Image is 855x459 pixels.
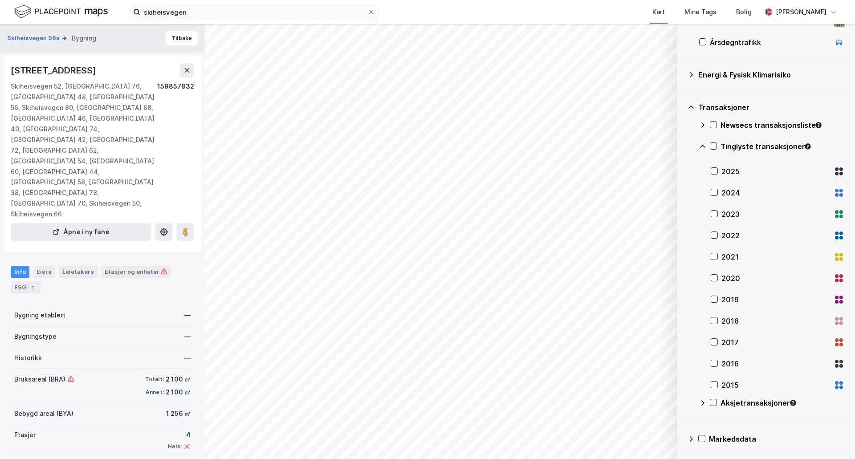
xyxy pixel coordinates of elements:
div: 2020 [721,273,830,284]
button: Tilbake [166,31,198,45]
div: Newsecs transaksjonsliste [721,120,844,130]
div: 2017 [721,337,830,348]
div: Tooltip anchor [789,399,797,407]
div: 2019 [721,294,830,305]
div: 2015 [721,380,830,390]
button: Åpne i ny fane [11,223,151,241]
div: Mine Tags [684,7,717,17]
div: Energi & Fysisk Klimarisiko [698,69,844,80]
div: Transaksjoner [698,102,844,113]
div: 159857832 [157,81,194,219]
div: Info [11,266,29,277]
button: Skiheisvegen 96a [7,34,61,43]
div: Etasjer [14,430,36,440]
div: Aksjetransaksjoner [721,398,844,408]
div: — [184,310,191,321]
div: Bruksareal (BRA) [14,374,74,385]
div: 1 [28,283,37,292]
div: Etasjer og enheter [105,268,167,276]
div: Eiere [33,266,55,277]
div: 2016 [721,358,830,369]
div: 🛣️ [833,15,845,27]
input: Søk på adresse, matrikkel, gårdeiere, leietakere eller personer [140,5,367,19]
div: Annet: [146,389,164,396]
img: logo.f888ab2527a4732fd821a326f86c7f29.svg [14,4,108,20]
div: Leietakere [59,266,98,277]
div: 2018 [721,316,830,326]
div: Bebygd areal (BYA) [14,408,73,419]
div: Kart [652,7,665,17]
div: 2022 [721,230,830,241]
div: Tooltip anchor [814,121,822,129]
div: 1 256 ㎡ [166,408,191,419]
div: Skiheisvegen 52, [GEOGRAPHIC_DATA] 76, [GEOGRAPHIC_DATA] 48, [GEOGRAPHIC_DATA] 56, Skiheisvegen 8... [11,81,157,219]
div: 2 100 ㎡ [166,387,191,398]
div: Årsdøgntrafikk [710,37,830,48]
div: [STREET_ADDRESS] [11,63,98,77]
div: Totalt: [145,376,164,383]
div: Historikk [14,353,42,363]
div: Bolig [736,7,752,17]
div: Bygningstype [14,331,57,342]
div: — [184,353,191,363]
div: Tinglyste transaksjoner [721,141,844,152]
div: 4 [168,430,191,440]
div: Bygning [72,33,96,44]
div: Tooltip anchor [804,142,812,150]
div: 2021 [721,252,830,262]
div: Heis: [168,443,182,450]
div: 2025 [721,166,830,177]
div: Markedsdata [709,434,844,444]
div: 2 100 ㎡ [166,374,191,385]
div: 2023 [721,209,830,219]
div: — [184,331,191,342]
div: ESG [11,281,41,294]
div: [PERSON_NAME] [776,7,826,17]
div: Bygning etablert [14,310,65,321]
iframe: Chat Widget [810,416,855,459]
div: 2024 [721,187,830,198]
